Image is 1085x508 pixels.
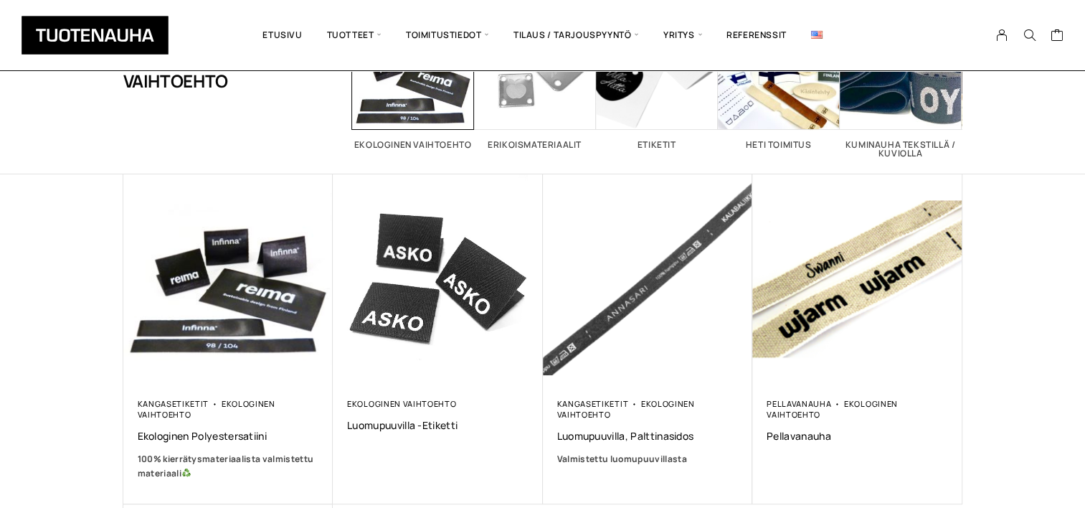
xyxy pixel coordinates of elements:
[767,398,831,409] a: Pellavanauha
[250,11,314,60] a: Etusivu
[474,8,596,149] a: Visit product category Erikoismateriaalit
[988,29,1016,42] a: My Account
[718,141,840,149] h2: Heti toimitus
[182,469,191,477] img: ♻️
[840,141,962,158] h2: Kuminauha tekstillä / kuviolla
[474,141,596,149] h2: Erikoismateriaalit
[557,398,695,420] a: Ekologinen vaihtoehto
[22,16,169,55] img: Tuotenauha Oy
[347,398,456,409] a: Ekologinen vaihtoehto
[596,141,718,149] h2: Etiketit
[347,418,529,432] a: Luomupuuvilla -etiketti
[138,429,319,443] a: Ekologinen polyestersatiini
[1015,29,1043,42] button: Search
[138,453,314,479] b: 100% kierrätysmateriaalista valmistettu materiaali
[767,429,948,443] a: Pellavanauha
[557,429,739,443] a: Luomupuuvilla, palttinasidos
[501,11,651,60] span: Tilaus / Tarjouspyyntö
[557,398,629,409] a: Kangasetiketit
[651,11,714,60] span: Yritys
[811,31,823,39] img: English
[138,398,275,420] a: Ekologinen vaihtoehto
[718,8,840,149] a: Visit product category Heti toimitus
[714,11,799,60] a: Referenssit
[1050,28,1063,45] a: Cart
[557,453,687,465] span: Valmistettu luomupuuvillasta
[352,141,474,149] h2: Ekologinen vaihtoehto
[138,452,319,481] a: 100% kierrätysmateriaalista valmistettu materiaali♻️
[767,398,898,420] a: Ekologinen vaihtoehto
[352,8,474,149] a: Visit product category Ekologinen vaihtoehto
[315,11,394,60] span: Tuotteet
[596,8,718,149] a: Visit product category Etiketit
[840,8,962,158] a: Visit product category Kuminauha tekstillä / kuviolla
[557,452,739,466] a: Valmistettu luomupuuvillasta
[394,11,501,60] span: Toimitustiedot
[138,398,209,409] a: Kangasetiketit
